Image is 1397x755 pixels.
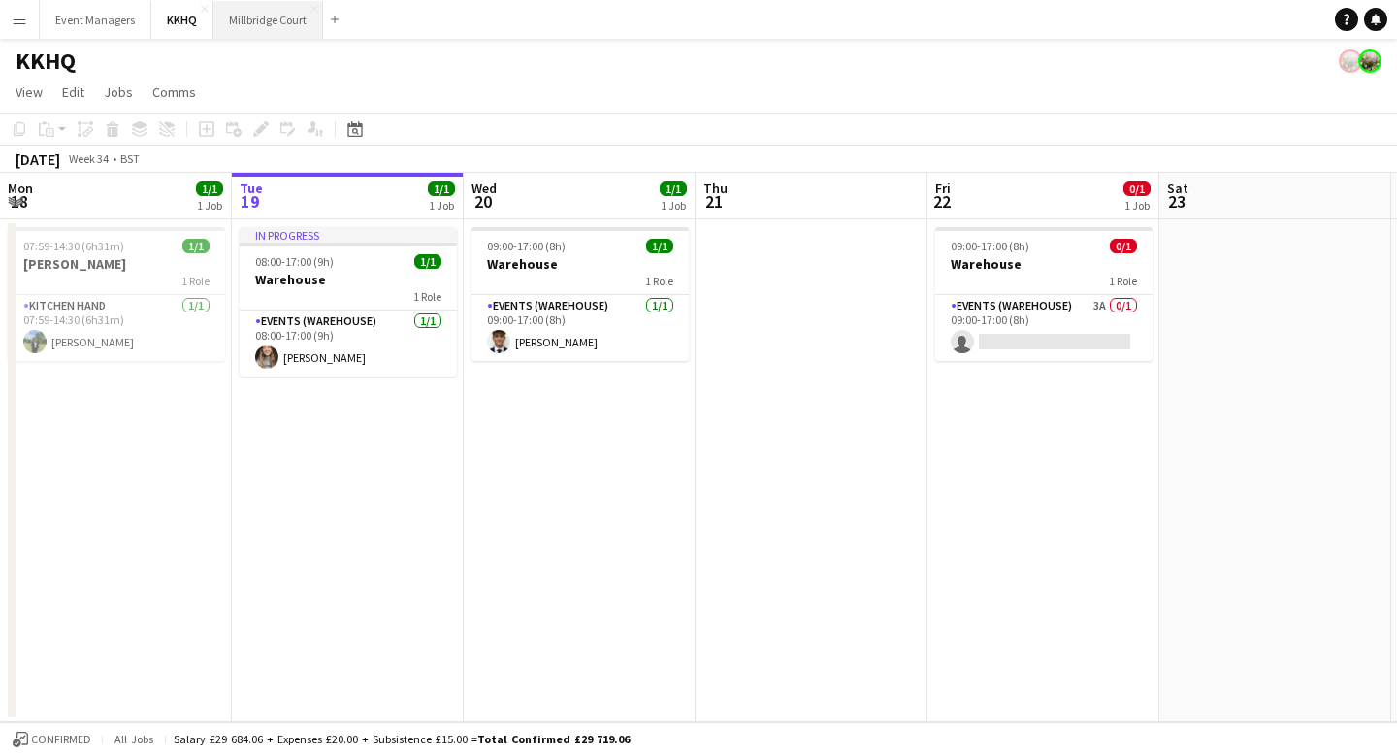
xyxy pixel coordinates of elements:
app-card-role: Kitchen Hand1/107:59-14:30 (6h31m)[PERSON_NAME] [8,295,225,361]
span: Mon [8,180,33,197]
span: 20 [469,190,497,213]
h1: KKHQ [16,47,76,76]
app-card-role: Events (Warehouse)1/109:00-17:00 (8h)[PERSON_NAME] [471,295,689,361]
button: KKHQ [151,1,213,39]
a: View [8,80,50,105]
span: 1/1 [428,181,455,196]
span: Total Confirmed £29 719.06 [477,732,630,746]
div: 1 Job [197,198,222,213]
div: 1 Job [1124,198,1150,213]
span: Week 34 [64,151,113,166]
app-job-card: In progress08:00-17:00 (9h)1/1Warehouse1 RoleEvents (Warehouse)1/108:00-17:00 (9h)[PERSON_NAME] [240,227,457,377]
span: 1/1 [660,181,687,196]
app-card-role: Events (Warehouse)3A0/109:00-17:00 (8h) [935,295,1153,361]
app-user-avatar: Staffing Manager [1358,49,1381,73]
div: [DATE] [16,149,60,169]
h3: Warehouse [240,271,457,288]
span: 1/1 [646,239,673,253]
span: 1 Role [1109,274,1137,288]
span: 1 Role [181,274,210,288]
span: 21 [700,190,728,213]
h3: Warehouse [935,255,1153,273]
h3: Warehouse [471,255,689,273]
span: 0/1 [1110,239,1137,253]
span: 08:00-17:00 (9h) [255,254,334,269]
span: Tue [240,180,263,197]
span: 1/1 [414,254,441,269]
app-job-card: 09:00-17:00 (8h)0/1Warehouse1 RoleEvents (Warehouse)3A0/109:00-17:00 (8h) [935,227,1153,361]
span: Confirmed [31,733,91,746]
span: 0/1 [1123,181,1151,196]
span: 1/1 [182,239,210,253]
span: Jobs [104,83,133,101]
span: Comms [152,83,196,101]
span: Thu [703,180,728,197]
app-card-role: Events (Warehouse)1/108:00-17:00 (9h)[PERSON_NAME] [240,311,457,377]
span: Fri [935,180,951,197]
h3: [PERSON_NAME] [8,255,225,273]
span: 09:00-17:00 (8h) [951,239,1029,253]
a: Edit [54,80,92,105]
div: 1 Job [661,198,686,213]
span: 18 [5,190,33,213]
span: Edit [62,83,84,101]
button: Event Managers [40,1,151,39]
span: 23 [1164,190,1188,213]
span: 1/1 [196,181,223,196]
button: Millbridge Court [213,1,323,39]
span: 19 [237,190,263,213]
span: 09:00-17:00 (8h) [487,239,566,253]
span: 1 Role [645,274,673,288]
a: Jobs [96,80,141,105]
app-user-avatar: Staffing Manager [1339,49,1362,73]
div: In progress [240,227,457,243]
div: Salary £29 684.06 + Expenses £20.00 + Subsistence £15.00 = [174,732,630,746]
span: Sat [1167,180,1188,197]
app-job-card: 09:00-17:00 (8h)1/1Warehouse1 RoleEvents (Warehouse)1/109:00-17:00 (8h)[PERSON_NAME] [471,227,689,361]
span: View [16,83,43,101]
span: Wed [471,180,497,197]
button: Confirmed [10,729,94,750]
span: 1 Role [413,289,441,304]
div: BST [120,151,140,166]
span: All jobs [111,732,157,746]
span: 07:59-14:30 (6h31m) [23,239,124,253]
app-job-card: 07:59-14:30 (6h31m)1/1[PERSON_NAME]1 RoleKitchen Hand1/107:59-14:30 (6h31m)[PERSON_NAME] [8,227,225,361]
a: Comms [145,80,204,105]
span: 22 [932,190,951,213]
div: 1 Job [429,198,454,213]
